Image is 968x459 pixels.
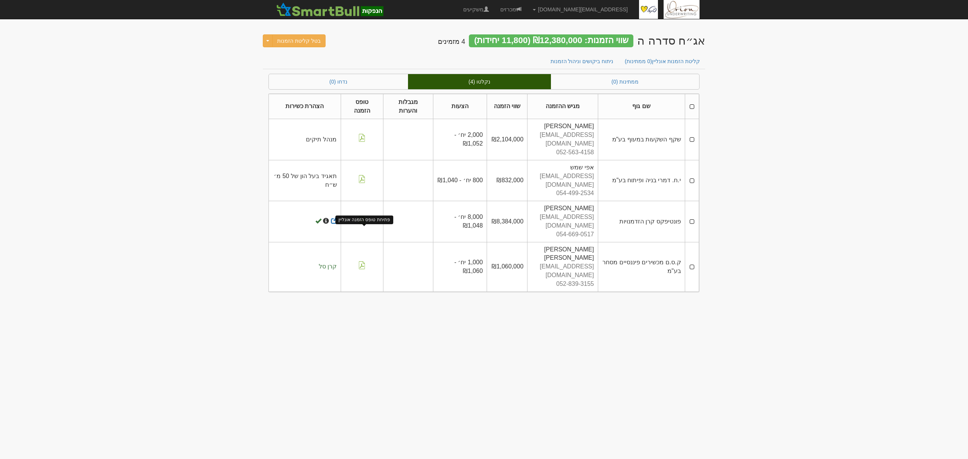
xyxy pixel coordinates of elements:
[487,201,527,242] td: ₪8,384,000
[487,94,527,119] th: שווי הזמנה
[341,94,383,119] th: טופס הזמנה
[637,34,705,47] div: פתאל החזקות (1998) בע"מ - אג״ח (סדרה ה) - הנפקה לציבור
[531,230,594,239] div: 054-669-0517
[625,58,652,64] span: (0 ממתינות)
[527,94,598,119] th: מגיש ההזמנה
[408,74,551,89] a: נקלטו (4)
[531,262,594,280] div: [EMAIL_ADDRESS][DOMAIN_NAME]
[437,177,482,183] span: 800 יח׳ - ₪1,040
[319,263,337,270] span: קרן סל
[487,160,527,201] td: ₪832,000
[383,94,433,119] th: מגבלות והערות
[531,189,594,198] div: 054-499-2534
[551,74,699,89] a: ממתינות (0)
[531,122,594,131] div: [PERSON_NAME]
[455,214,483,229] span: 8,000 יח׳ - ₪1,048
[433,94,487,119] th: הצעות
[619,53,706,69] a: קליטת הזמנות אונליין(0 ממתינות)
[598,242,685,292] td: ק.ס.ם מכשירים פיננסיים מסחר בע"מ
[598,201,685,242] td: פונטיפקס קרן הזדמנויות
[598,119,685,160] td: שקף השקעות במעוף בע"מ
[487,119,527,160] td: ₪2,104,000
[544,53,620,69] a: ניתוח ביקושים וניהול הזמנות
[306,136,337,143] span: מנהל תיקים
[598,94,685,119] th: שם גוף
[469,34,633,47] div: שווי הזמנות: ₪12,380,000 (11,800 יחידות)
[531,204,594,213] div: [PERSON_NAME]
[274,2,385,17] img: SmartBull Logo
[487,242,527,292] td: ₪1,060,000
[531,280,594,288] div: 052-839-3155
[531,148,594,157] div: 052-563-4158
[269,94,341,119] th: הצהרת כשירות
[438,38,465,46] h4: 4 מזמינים
[455,259,483,274] span: 1,000 יח׳ - ₪1,060
[274,173,337,188] span: תאגיד בעל הון של 50 מ׳ ש״ח
[269,74,408,89] a: נדחו (0)
[358,261,366,269] img: pdf-file-icon.png
[598,160,685,201] td: י.ח. דמרי בניה ופיתוח בע"מ
[358,134,366,142] img: pdf-file-icon.png
[531,172,594,189] div: [EMAIL_ADDRESS][DOMAIN_NAME]
[358,175,366,183] img: pdf-file-icon.png
[531,213,594,230] div: [EMAIL_ADDRESS][DOMAIN_NAME]
[335,216,393,224] div: פתיחת טופס הזמנה אונליין
[272,34,326,47] button: בטל קליטת הזמנות
[531,163,594,172] div: אפי שמש
[531,131,594,148] div: [EMAIL_ADDRESS][DOMAIN_NAME]
[455,132,483,147] span: 2,000 יח׳ - ₪1,052
[531,245,594,263] div: [PERSON_NAME] [PERSON_NAME]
